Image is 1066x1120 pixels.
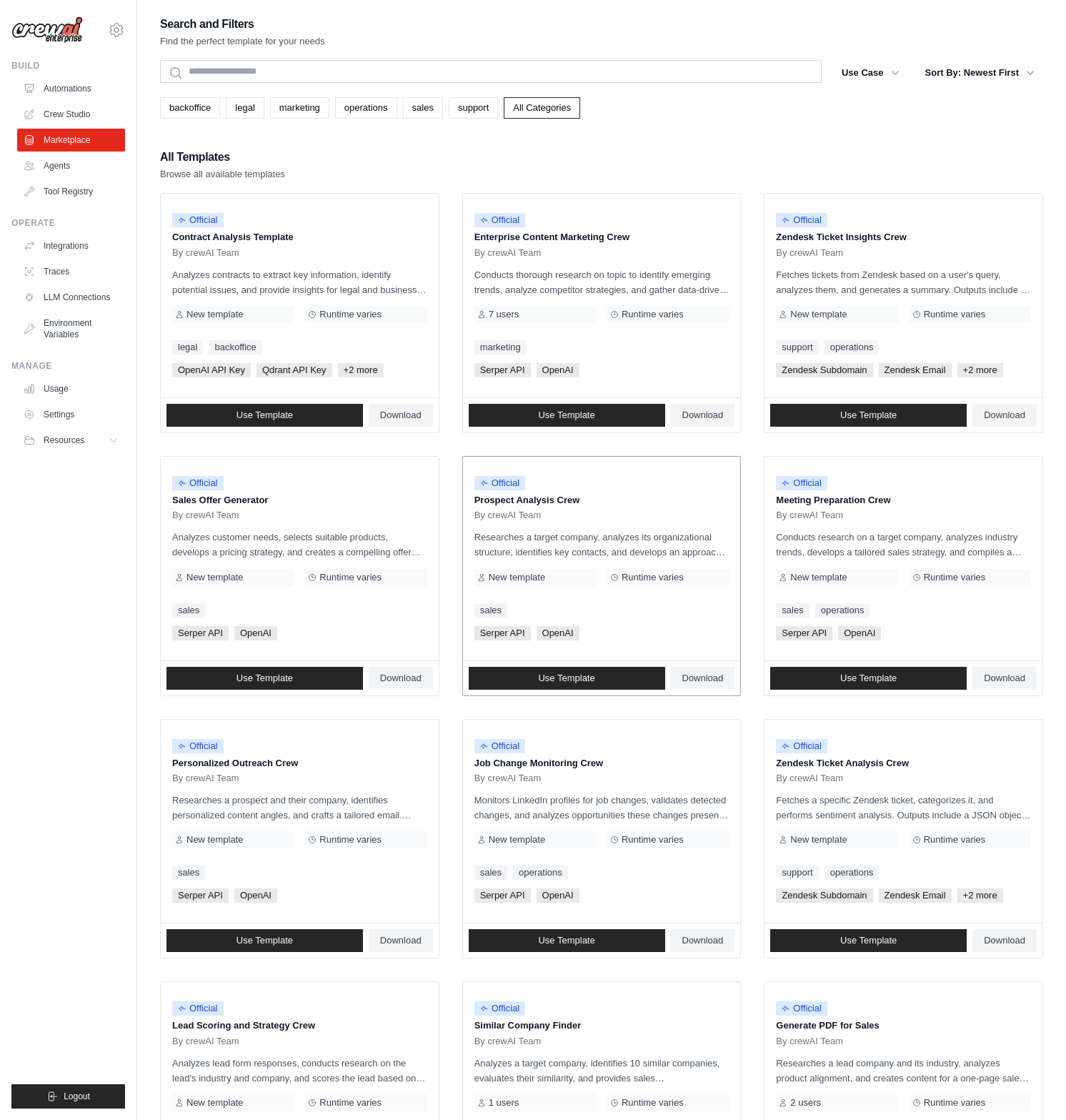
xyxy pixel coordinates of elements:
[172,793,427,823] p: Researches a prospect and their company, identifies personalized content angles, and crafts a tai...
[489,1097,519,1109] span: 1 users
[469,404,665,427] a: Use Template
[166,404,363,427] a: Use Template
[11,360,125,372] div: Manage
[369,929,433,952] a: Download
[64,1091,90,1102] span: Logout
[776,530,1031,560] p: Conducts research on a target company, analyzes industry trends, develops a tailored sales strate...
[474,1019,729,1033] p: Similar Company Finder
[172,756,427,770] p: Personalized Outreach Crew
[776,1001,827,1016] span: Official
[160,97,220,119] a: backoffice
[474,1001,526,1016] span: Official
[776,626,832,640] span: Serper API
[537,888,579,903] span: OpenAI
[776,866,818,880] a: support
[319,309,382,320] span: Runtime varies
[776,1019,1031,1033] p: Generate PDF for Sales
[474,213,526,227] span: Official
[17,77,125,100] a: Automations
[538,935,594,946] span: Use Template
[172,476,224,490] span: Official
[186,1097,243,1109] span: New template
[474,363,531,377] span: Serper API
[474,247,542,259] span: By crewAI Team
[474,1036,542,1047] span: By crewAI Team
[622,834,684,846] span: Runtime varies
[172,1019,427,1033] p: Lead Scoring and Strategy Crew
[474,866,507,880] a: sales
[917,60,1043,86] button: Sort By: Newest First
[469,667,665,690] a: Use Template
[186,309,243,320] span: New template
[474,230,729,244] p: Enterprise Content Marketing Crew
[815,603,870,618] a: operations
[11,217,125,229] div: Operate
[984,410,1025,421] span: Download
[17,154,125,177] a: Agents
[825,866,880,880] a: operations
[380,673,422,684] span: Download
[671,667,735,690] a: Download
[538,673,594,684] span: Use Template
[17,129,125,152] a: Marketplace
[790,1097,821,1109] span: 2 users
[474,1056,729,1086] p: Analyzes a target company, identifies 10 similar companies, evaluates their similarity, and provi...
[166,929,363,952] a: Use Template
[172,530,427,560] p: Analyzes customer needs, selects suitable products, develops a pricing strategy, and creates a co...
[236,410,293,421] span: Use Template
[537,363,579,377] span: OpenAI
[17,429,125,452] button: Resources
[504,97,580,119] a: All Categories
[790,572,847,583] span: New template
[622,1097,684,1109] span: Runtime varies
[474,267,729,297] p: Conducts thorough research on topic to identify emerging trends, analyze competitor strategies, a...
[335,97,397,119] a: operations
[166,667,363,690] a: Use Template
[172,739,224,753] span: Official
[489,309,519,320] span: 7 users
[790,309,847,320] span: New template
[776,739,827,753] span: Official
[160,167,285,182] p: Browse all available templates
[172,493,427,507] p: Sales Offer Generator
[776,888,872,903] span: Zendesk Subdomain
[972,667,1037,690] a: Download
[879,888,952,903] span: Zendesk Email
[838,626,881,640] span: OpenAI
[474,510,542,521] span: By crewAI Team
[270,97,329,119] a: marketing
[172,866,205,880] a: sales
[537,626,579,640] span: OpenAI
[776,793,1031,823] p: Fetches a specific Zendesk ticket, categorizes it, and performs sentiment analysis. Outputs inclu...
[17,377,125,400] a: Usage
[380,935,422,946] span: Download
[172,267,427,297] p: Analyzes contracts to extract key information, identify potential issues, and provide insights fo...
[369,404,433,427] a: Download
[160,14,325,34] h2: Search and Filters
[474,626,531,640] span: Serper API
[984,935,1025,946] span: Download
[776,603,809,618] a: sales
[172,1056,427,1086] p: Analyzes lead form responses, conducts research on the lead's industry and company, and scores th...
[474,476,526,490] span: Official
[226,97,264,119] a: legal
[984,673,1025,684] span: Download
[234,888,277,903] span: OpenAI
[770,404,967,427] a: Use Template
[825,340,880,355] a: operations
[17,403,125,426] a: Settings
[44,435,84,446] span: Resources
[469,929,665,952] a: Use Template
[17,286,125,309] a: LLM Connections
[474,773,542,784] span: By crewAI Team
[17,103,125,126] a: Crew Studio
[489,572,545,583] span: New template
[172,363,251,377] span: OpenAI API Key
[538,410,594,421] span: Use Template
[682,410,724,421] span: Download
[474,888,531,903] span: Serper API
[924,309,986,320] span: Runtime varies
[319,834,382,846] span: Runtime varies
[776,213,827,227] span: Official
[403,97,443,119] a: sales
